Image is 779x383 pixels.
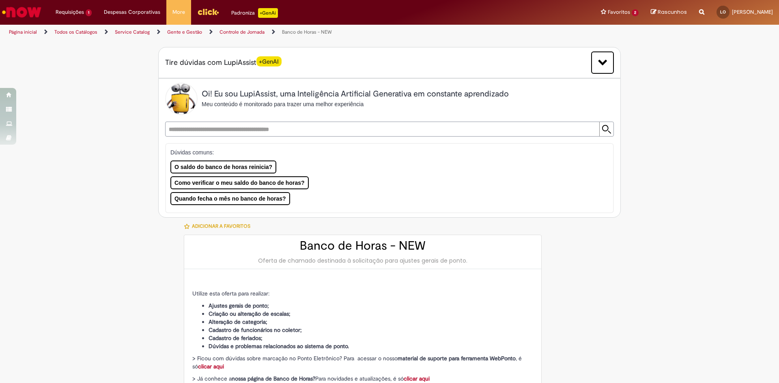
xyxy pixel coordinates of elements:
a: Banco de Horas - NEW [282,29,332,35]
span: LO [720,9,726,15]
h2: Oi! Eu sou LupiAssist, uma Inteligência Artificial Generativa em constante aprendizado [202,90,509,98]
strong: Criação ou alteração de escalas; [209,310,291,317]
span: Favoritos [608,8,630,16]
span: Despesas Corporativas [104,8,160,16]
span: Utilize esta oferta para realizar: [192,290,269,297]
strong: Cadastro de feriados; [209,334,263,342]
button: Como verificar o meu saldo do banco de horas? [170,176,309,189]
img: ServiceNow [1,4,43,20]
span: Rascunhos [658,8,687,16]
a: Controle de Jornada [219,29,265,35]
span: +GenAI [256,56,282,66]
div: Padroniza [231,8,278,18]
p: +GenAi [258,8,278,18]
span: 2 [632,9,639,16]
span: Meu conteúdo é monitorado para trazer uma melhor experiência [202,101,364,107]
span: [PERSON_NAME] [732,9,773,15]
strong: Ajustes gerais de ponto; [209,302,269,309]
p: Dúvidas comuns: [170,148,598,156]
button: O saldo do banco de horas reinicia? [170,160,276,173]
img: click_logo_yellow_360x200.png [197,6,219,18]
input: Submit [599,122,613,136]
span: More [172,8,185,16]
span: 1 [86,9,92,16]
div: Oferta de chamado destinada à solicitação para ajustes gerais de ponto. [192,257,533,265]
span: Adicionar a Favoritos [192,223,250,230]
h2: Banco de Horas - NEW [192,239,533,252]
strong: material de suporte para ferramenta WebPonto [398,355,516,362]
p: > Já conhece a Para novidades e atualizações, é só [192,374,533,383]
a: Todos os Catálogos [54,29,97,35]
span: Tire dúvidas com LupiAssist [165,58,282,68]
strong: Cadastro de funcionários no coletor; [209,326,302,334]
a: Service Catalog [115,29,150,35]
span: Requisições [56,8,84,16]
strong: Dúvidas e problemas relacionados ao sistema de ponto. [209,342,349,350]
a: Gente e Gestão [167,29,202,35]
button: Quando fecha o mês no banco de horas? [170,192,290,205]
strong: Alteração de categoria; [209,318,267,325]
a: clicar aqui [198,363,224,370]
strong: nossa página de Banco de Horas? [232,375,315,382]
p: > Ficou com dúvidas sobre marcação no Ponto Eletrônico? Para acessar o nosso , é só [192,354,533,370]
a: Página inicial [9,29,37,35]
button: Adicionar a Favoritos [184,218,255,235]
a: Rascunhos [651,9,687,16]
img: Lupi [165,83,198,115]
ul: Trilhas de página [6,25,513,40]
a: clicar aqui [404,375,430,382]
